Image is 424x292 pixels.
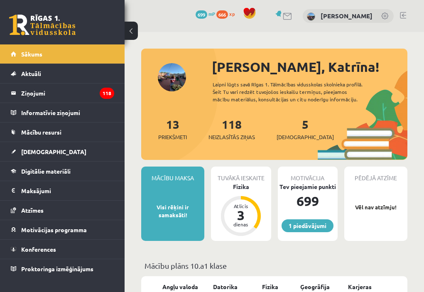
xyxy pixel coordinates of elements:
a: Rīgas 1. Tālmācības vidusskola [9,15,76,35]
a: [PERSON_NAME] [321,12,373,20]
a: Digitālie materiāli [11,162,114,181]
a: Ģeogrāfija [300,282,330,291]
a: Konferences [11,240,114,259]
img: Katrīna Jirgena [307,12,315,21]
span: Konferences [21,245,56,253]
div: Tuvākā ieskaite [211,167,271,182]
div: Fizika [211,182,271,191]
a: Aktuāli [11,64,114,83]
span: Proktoringa izmēģinājums [21,265,93,272]
div: 3 [228,209,253,222]
div: Tev pieejamie punkti [278,182,338,191]
span: Sākums [21,50,42,58]
span: [DEMOGRAPHIC_DATA] [21,148,86,155]
p: Mācību plāns 10.a1 klase [145,260,404,271]
span: Neizlasītās ziņas [208,133,255,141]
a: Motivācijas programma [11,220,114,239]
a: Fizika [262,282,278,291]
span: mP [208,10,215,17]
span: Digitālie materiāli [21,167,71,175]
span: Motivācijas programma [21,226,87,233]
div: [PERSON_NAME], Katrīna! [212,57,407,77]
a: 5[DEMOGRAPHIC_DATA] [277,117,334,141]
legend: Informatīvie ziņojumi [21,103,114,122]
a: Fizika Atlicis 3 dienas [211,182,271,237]
p: Visi rēķini ir samaksāti! [145,203,200,219]
span: [DEMOGRAPHIC_DATA] [277,133,334,141]
a: 118Neizlasītās ziņas [208,117,255,141]
div: Motivācija [278,167,338,182]
div: Laipni lūgts savā Rīgas 1. Tālmācības vidusskolas skolnieka profilā. Šeit Tu vari redzēt tuvojošo... [213,81,373,103]
span: Aktuāli [21,70,41,77]
span: Atzīmes [21,206,44,214]
a: Angļu valoda [162,282,198,291]
span: xp [229,10,235,17]
div: Mācību maksa [141,167,204,182]
span: 699 [196,10,207,19]
a: 13Priekšmeti [158,117,187,141]
a: Maksājumi [11,181,114,200]
a: Ziņojumi118 [11,83,114,103]
i: 118 [100,88,114,99]
legend: Ziņojumi [21,83,114,103]
div: Atlicis [228,204,253,209]
a: [DEMOGRAPHIC_DATA] [11,142,114,161]
a: Informatīvie ziņojumi [11,103,114,122]
div: 699 [278,191,338,211]
span: Priekšmeti [158,133,187,141]
a: Sākums [11,44,114,64]
span: Mācību resursi [21,128,61,136]
div: dienas [228,222,253,227]
a: Datorika [213,282,238,291]
a: 699 mP [196,10,215,17]
a: Mācību resursi [11,123,114,142]
legend: Maksājumi [21,181,114,200]
span: 666 [216,10,228,19]
a: 1 piedāvājumi [282,219,333,232]
a: Atzīmes [11,201,114,220]
a: 666 xp [216,10,239,17]
p: Vēl nav atzīmju! [348,203,403,211]
a: Proktoringa izmēģinājums [11,259,114,278]
div: Pēdējā atzīme [344,167,407,182]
